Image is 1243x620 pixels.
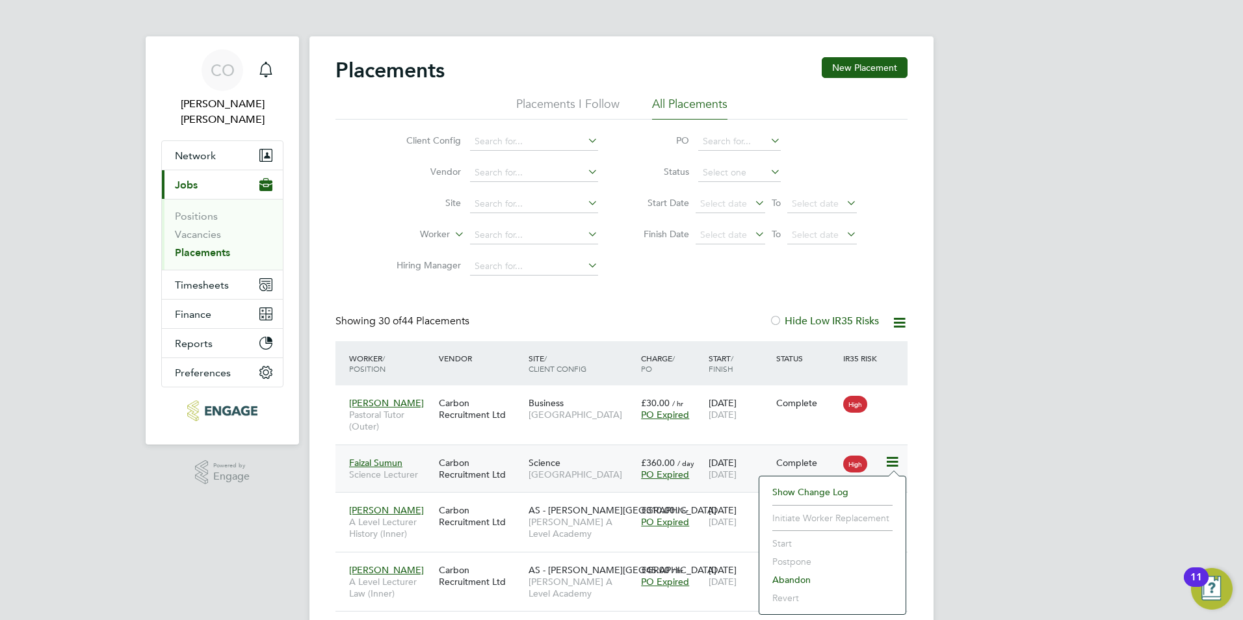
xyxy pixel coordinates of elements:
span: Pastoral Tutor (Outer) [349,409,432,432]
span: High [843,456,867,472]
span: [DATE] [709,576,737,588]
span: CO [211,62,235,79]
span: 30 of [378,315,402,328]
label: Site [386,197,461,209]
h2: Placements [335,57,445,83]
a: Positions [175,210,218,222]
div: Status [773,346,841,370]
div: [DATE] [705,498,773,534]
span: A Level Lecturer Law (Inner) [349,576,432,599]
img: carbonrecruitment-logo-retina.png [187,400,257,421]
label: Status [631,166,689,177]
span: Connor O'sullivan [161,96,283,127]
a: [PERSON_NAME]A Level Lecturer Law (Inner)Carbon Recruitment LtdAS - [PERSON_NAME][GEOGRAPHIC_DATA... [346,557,908,568]
a: Go to home page [161,400,283,421]
li: Abandon [766,571,899,589]
span: [PERSON_NAME] A Level Academy [529,516,635,539]
div: [DATE] [705,450,773,487]
span: Science [529,457,560,469]
div: [DATE] [705,558,773,594]
div: Charge [638,346,705,380]
span: £310.00 [641,504,675,516]
button: Network [162,141,283,170]
li: All Placements [652,96,727,120]
input: Search for... [698,133,781,151]
a: Vacancies [175,228,221,240]
label: PO [631,135,689,146]
span: / PO [641,353,675,374]
div: [DATE] [705,391,773,427]
nav: Main navigation [146,36,299,445]
input: Search for... [470,226,598,244]
span: High [843,396,867,413]
label: Client Config [386,135,461,146]
a: Powered byEngage [195,460,250,485]
div: Complete [776,457,837,469]
span: [PERSON_NAME] [349,504,424,516]
a: [PERSON_NAME]A Level Lecturer History (Inner)Carbon Recruitment LtdAS - [PERSON_NAME][GEOGRAPHIC_... [346,497,908,508]
a: [PERSON_NAME]Pastoral Tutor (Outer)Carbon Recruitment LtdBusiness[GEOGRAPHIC_DATA]£30.00 / hrPO E... [346,390,908,401]
div: Complete [776,397,837,409]
a: Placements [175,246,230,259]
span: Powered by [213,460,250,471]
button: New Placement [822,57,908,78]
span: A Level Lecturer History (Inner) [349,516,432,539]
input: Select one [698,164,781,182]
span: Jobs [175,179,198,191]
div: Carbon Recruitment Ltd [436,498,525,534]
span: [DATE] [709,409,737,420]
li: Initiate Worker Replacement [766,509,899,527]
li: Start [766,534,899,552]
span: To [768,194,785,211]
label: Hide Low IR35 Risks [769,315,879,328]
div: Start [705,346,773,380]
span: PO Expired [641,516,689,528]
span: Select date [792,198,839,209]
label: Worker [375,228,450,241]
div: IR35 Risk [840,346,885,370]
span: Finance [175,308,211,320]
span: [GEOGRAPHIC_DATA] [529,469,635,480]
span: Select date [792,229,839,240]
button: Preferences [162,358,283,387]
div: Carbon Recruitment Ltd [436,450,525,487]
label: Finish Date [631,228,689,240]
button: Finance [162,300,283,328]
input: Search for... [470,257,598,276]
div: 11 [1190,577,1202,594]
span: Preferences [175,367,231,379]
span: / Finish [709,353,733,374]
div: Carbon Recruitment Ltd [436,558,525,594]
span: Faizal Sumun [349,457,402,469]
button: Open Resource Center, 11 new notifications [1191,568,1233,610]
a: CO[PERSON_NAME] [PERSON_NAME] [161,49,283,127]
span: Timesheets [175,279,229,291]
span: PO Expired [641,576,689,588]
div: Showing [335,315,472,328]
li: Show change log [766,483,899,501]
div: Carbon Recruitment Ltd [436,391,525,427]
span: [PERSON_NAME] [349,564,424,576]
span: [GEOGRAPHIC_DATA] [529,409,635,420]
div: Site [525,346,638,380]
span: Network [175,149,216,162]
li: Placements I Follow [516,96,620,120]
label: Hiring Manager [386,259,461,271]
span: [PERSON_NAME] A Level Academy [529,576,635,599]
span: [DATE] [709,469,737,480]
span: [PERSON_NAME] [349,397,424,409]
span: AS - [PERSON_NAME][GEOGRAPHIC_DATA] [529,504,716,516]
span: £45.00 [641,564,670,576]
span: / Position [349,353,386,374]
span: [DATE] [709,516,737,528]
span: Engage [213,471,250,482]
div: Vendor [436,346,525,370]
span: / hr [672,398,683,408]
span: / day [677,458,694,468]
button: Jobs [162,170,283,199]
span: To [768,226,785,242]
span: AS - [PERSON_NAME][GEOGRAPHIC_DATA] [529,564,716,576]
a: Faizal SumunScience LecturerCarbon Recruitment LtdScience[GEOGRAPHIC_DATA]£360.00 / dayPO Expired... [346,450,908,461]
input: Search for... [470,164,598,182]
li: Postpone [766,552,899,571]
